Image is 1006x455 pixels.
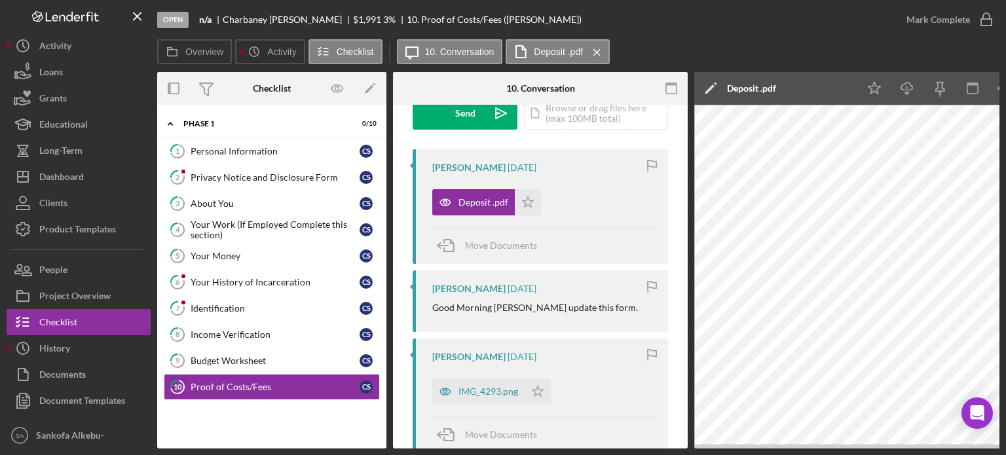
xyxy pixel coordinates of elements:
[353,120,377,128] div: 0 / 10
[164,321,380,348] a: 8Income VerificationCS
[253,83,291,94] div: Checklist
[39,257,67,286] div: People
[407,14,582,25] div: 10. Proof of Costs/Fees ([PERSON_NAME])
[360,354,373,367] div: C S
[506,83,575,94] div: 10. Conversation
[164,374,380,400] a: 10Proof of Costs/FeesCS
[7,164,151,190] button: Dashboard
[183,120,344,128] div: Phase 1
[39,361,86,391] div: Documents
[458,386,518,397] div: IMG_4293.png
[164,269,380,295] a: 6Your History of IncarcerationCS
[353,14,381,25] span: $1,991
[432,229,550,262] button: Move Documents
[39,309,77,338] div: Checklist
[308,39,382,64] button: Checklist
[176,356,180,365] tspan: 9
[191,329,360,340] div: Income Verification
[39,164,84,193] div: Dashboard
[458,197,508,208] div: Deposit .pdf
[360,380,373,393] div: C S
[7,137,151,164] button: Long-Term
[164,138,380,164] a: 1Personal InformationCS
[7,257,151,283] a: People
[432,162,506,173] div: [PERSON_NAME]
[337,46,374,57] label: Checklist
[432,300,638,315] p: Good Morning [PERSON_NAME] update this form.
[39,59,63,88] div: Loans
[432,189,541,215] button: Deposit .pdf
[360,171,373,184] div: C S
[7,335,151,361] button: History
[432,418,550,451] button: Move Documents
[176,199,179,208] tspan: 3
[7,283,151,309] a: Project Overview
[235,39,305,64] button: Activity
[455,97,475,130] div: Send
[176,251,179,260] tspan: 5
[176,278,180,286] tspan: 6
[191,355,360,366] div: Budget Worksheet
[413,97,517,130] button: Send
[906,7,970,33] div: Mark Complete
[7,85,151,111] button: Grants
[360,249,373,263] div: C S
[223,14,353,25] div: Charbaney [PERSON_NAME]
[176,330,179,338] tspan: 8
[7,388,151,414] button: Document Templates
[191,146,360,156] div: Personal Information
[961,397,993,429] div: Open Intercom Messenger
[727,83,776,94] div: Deposit .pdf
[7,309,151,335] button: Checklist
[508,162,536,173] time: 2025-09-23 11:35
[164,191,380,217] a: 3About YouCS
[164,164,380,191] a: 2Privacy Notice and Disclosure FormCS
[7,111,151,137] button: Educational
[174,382,182,391] tspan: 10
[267,46,296,57] label: Activity
[893,7,999,33] button: Mark Complete
[508,283,536,294] time: 2025-09-22 15:34
[7,59,151,85] button: Loans
[39,335,70,365] div: History
[191,277,360,287] div: Your History of Incarceration
[191,172,360,183] div: Privacy Notice and Disclosure Form
[39,283,111,312] div: Project Overview
[39,216,116,246] div: Product Templates
[7,361,151,388] a: Documents
[7,216,151,242] button: Product Templates
[425,46,494,57] label: 10. Conversation
[360,197,373,210] div: C S
[191,198,360,209] div: About You
[397,39,503,64] button: 10. Conversation
[360,302,373,315] div: C S
[7,190,151,216] button: Clients
[534,46,583,57] label: Deposit .pdf
[39,190,67,219] div: Clients
[7,422,151,448] button: SASankofa Alkebu-[GEOGRAPHIC_DATA]
[191,382,360,392] div: Proof of Costs/Fees
[39,388,125,417] div: Document Templates
[465,240,537,251] span: Move Documents
[432,378,551,405] button: IMG_4293.png
[432,283,506,294] div: [PERSON_NAME]
[164,217,380,243] a: 4Your Work (If Employed Complete this section)CS
[7,33,151,59] button: Activity
[176,173,179,181] tspan: 2
[157,12,189,28] div: Open
[199,14,212,25] b: n/a
[506,39,610,64] button: Deposit .pdf
[176,225,180,234] tspan: 4
[432,352,506,362] div: [PERSON_NAME]
[360,145,373,158] div: C S
[191,303,360,314] div: Identification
